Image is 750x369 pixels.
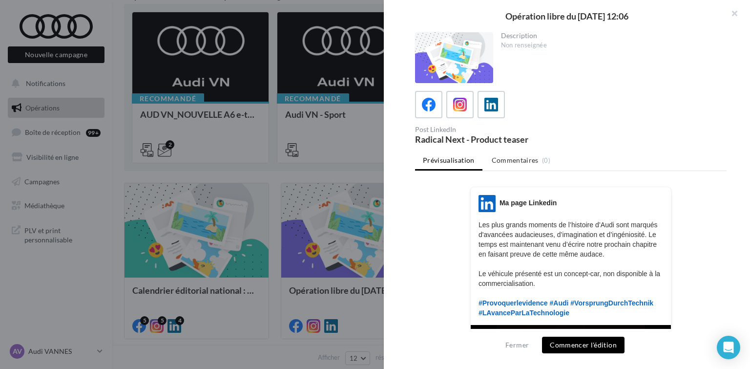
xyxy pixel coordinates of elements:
[415,135,567,144] div: Radical Next - Product teaser
[399,12,734,21] div: Opération libre du [DATE] 12:06
[479,220,663,318] p: Les plus grands moments de l’histoire d’Audi sont marqués d'avancées audacieuses, d’imagination e...
[501,41,719,50] div: Non renseignée
[501,32,719,39] div: Description
[570,299,653,307] span: #VorsprungDurchTechnik
[500,198,557,208] div: Ma page Linkedin
[542,156,550,164] span: (0)
[501,339,533,351] button: Fermer
[542,337,625,353] button: Commencer l'édition
[479,309,569,317] span: #LAvanceParLaTechnologie
[492,155,539,165] span: Commentaires
[479,299,548,307] span: #Provoquerlevidence
[550,299,569,307] span: #Audi
[415,126,567,133] div: Post LinkedIn
[717,336,740,359] div: Open Intercom Messenger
